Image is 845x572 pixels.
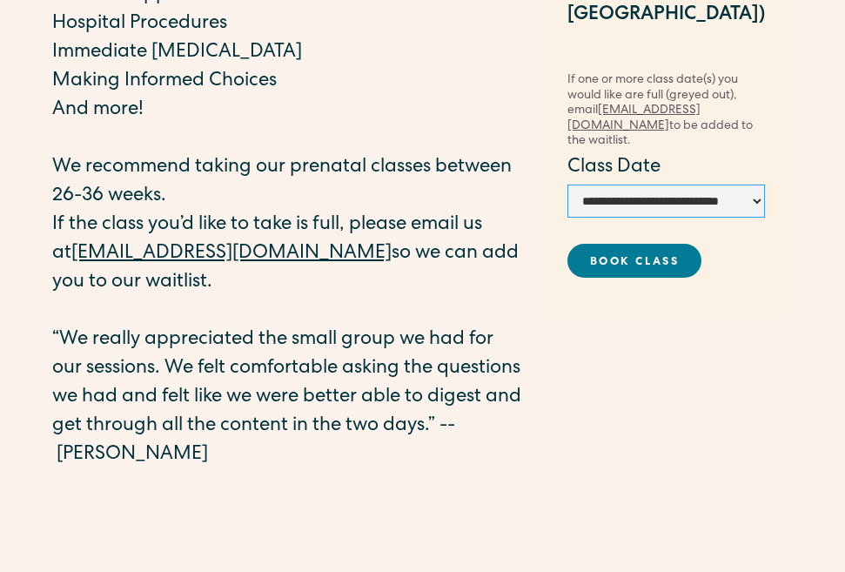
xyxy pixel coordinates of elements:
[52,326,522,470] p: “We really appreciated the small group we had for our sessions. We felt comfortable asking the qu...
[567,244,701,278] a: Book Class
[52,10,522,39] p: Hospital Procedures
[52,298,522,326] p: ‍
[52,499,522,528] p: ‍
[567,154,765,183] label: Class Date
[52,212,522,298] p: If the class you’d like to take is full, please email us at so we can add you to our waitlist.
[52,125,522,154] p: ‍
[52,97,522,125] p: And more!
[52,154,522,212] p: We recommend taking our prenatal classes between 26-36 weeks.
[52,39,522,68] p: Immediate [MEDICAL_DATA]
[567,30,765,59] p: ‍
[567,104,701,132] a: [EMAIL_ADDRESS][DOMAIN_NAME]
[567,73,765,150] div: If one or more class date(s) you would like are full (greyed out), email to be added to the waitl...
[52,68,522,97] p: Making Informed Choices
[71,245,392,264] a: [EMAIL_ADDRESS][DOMAIN_NAME]
[52,470,522,499] p: ‍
